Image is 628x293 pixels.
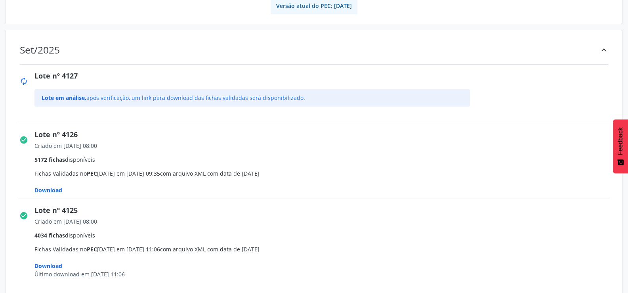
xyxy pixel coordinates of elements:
i: autorenew [19,77,28,86]
div: Criado em [DATE] 08:00 [34,142,615,150]
span: 4034 fichas [34,232,65,239]
div: keyboard_arrow_up [599,44,608,56]
button: Feedback - Mostrar pesquisa [613,119,628,173]
div: Lote nº 4126 [34,129,615,140]
span: Fichas Validadas no [DATE] em [DATE] 11:06 [34,217,615,278]
div: disponíveis [34,231,615,239]
span: com arquivo XML com data de [DATE] [160,245,260,253]
i: check_circle [19,211,28,220]
span: PEC [87,170,97,177]
span: 5172 fichas [34,156,65,163]
div: Último download em [DATE] 11:06 [34,270,615,278]
div: Lote nº 4127 [34,71,615,81]
div: Criado em [DATE] 08:00 [34,217,615,226]
div: disponíveis [34,155,615,164]
div: Set/2025 [20,44,60,56]
i: keyboard_arrow_up [599,46,608,54]
i: check_circle [19,136,28,144]
span: Fichas Validadas no [DATE] em [DATE] 09:35 [34,142,615,194]
span: Feedback [617,127,624,155]
span: PEC [87,245,97,253]
span: com arquivo XML com data de [DATE] [160,170,260,177]
span: Lote em análise, [42,94,86,101]
span: após verificação, um link para download das fichas validadas será disponibilizado. [42,94,305,101]
span: Download [34,186,62,194]
div: Lote nº 4125 [34,205,615,216]
span: Download [34,262,62,270]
